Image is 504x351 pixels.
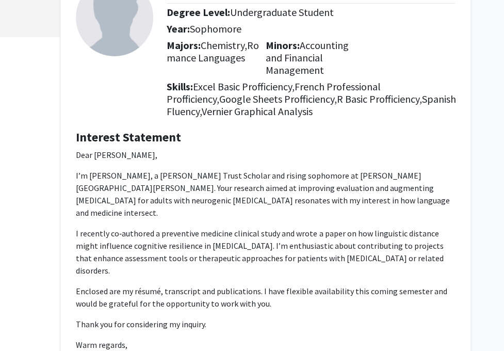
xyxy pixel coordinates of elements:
p: Thank you for considering my inquiry. [76,318,455,330]
b: Year: [167,22,190,35]
b: Minors: [266,39,300,52]
span: Vernier Graphical Analysis [202,105,313,118]
span: Excel Basic Profficiency, [193,80,295,93]
span: Undergraduate Student [230,6,334,19]
b: Degree Level: [167,6,230,19]
span: Spanish Fluency, [167,92,456,118]
span: Sophomore [190,22,241,35]
p: Dear [PERSON_NAME], [76,149,455,161]
span: R Basic Profficiency, [337,92,422,105]
iframe: Chat [8,305,44,343]
span: Romance Languages [167,39,259,64]
span: Google Sheets Profficiency, [219,92,337,105]
p: I’m [PERSON_NAME], a [PERSON_NAME] Trust Scholar and rising sophomore at [PERSON_NAME][GEOGRAPHIC... [76,169,455,219]
span: Chemistry, [201,39,247,52]
b: Interest Statement [76,129,181,145]
p: Enclosed are my résumé, transcript and publications. I have flexible availability this coming sem... [76,285,455,310]
span: Accounting and Financial Management [266,39,349,76]
b: Skills: [167,80,193,93]
p: Warm regards, [76,339,455,351]
b: Majors: [167,39,201,52]
span: French Professional Profficiency, [167,80,381,105]
p: I recently co‑authored a preventive medicine clinical study and wrote a paper on how linguistic d... [76,227,455,277]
